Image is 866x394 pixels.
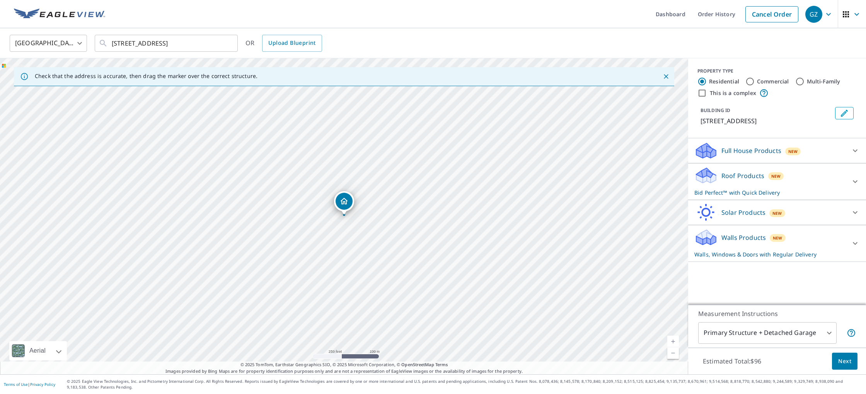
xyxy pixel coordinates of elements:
[661,71,671,82] button: Close
[112,32,222,54] input: Search by address or latitude-longitude
[807,78,840,85] label: Multi-Family
[847,328,856,338] span: Your report will include the primary structure and a detached garage if one exists.
[4,382,28,387] a: Terms of Use
[334,191,354,215] div: Dropped pin, building 1, Residential property, 13730 Butterfly Ln Houston, TX 77079
[694,203,860,222] div: Solar ProductsNew
[721,171,764,180] p: Roof Products
[240,362,448,368] span: © 2025 TomTom, Earthstar Geographics SIO, © 2025 Microsoft Corporation, ©
[694,228,860,258] div: Walls ProductsNewWalls, Windows & Doors with Regular Delivery
[745,6,798,22] a: Cancel Order
[757,78,789,85] label: Commercial
[694,141,860,160] div: Full House ProductsNew
[709,78,739,85] label: Residential
[805,6,822,23] div: GZ
[435,362,448,367] a: Terms
[721,233,766,242] p: Walls Products
[30,382,55,387] a: Privacy Policy
[721,208,765,217] p: Solar Products
[268,38,315,48] span: Upload Blueprint
[788,148,798,155] span: New
[698,309,856,318] p: Measurement Instructions
[838,357,851,366] span: Next
[832,353,857,370] button: Next
[262,35,322,52] a: Upload Blueprint
[667,347,679,359] a: Current Level 17, Zoom Out
[721,146,781,155] p: Full House Products
[701,116,832,126] p: [STREET_ADDRESS]
[14,8,105,20] img: EV Logo
[771,173,781,179] span: New
[697,68,857,75] div: PROPERTY TYPE
[35,73,257,80] p: Check that the address is accurate, then drag the marker over the correct structure.
[9,341,67,360] div: Aerial
[772,210,782,216] span: New
[710,89,756,97] label: This is a complex
[27,341,48,360] div: Aerial
[835,107,854,119] button: Edit building 1
[10,32,87,54] div: [GEOGRAPHIC_DATA]
[4,382,55,387] p: |
[694,250,846,258] p: Walls, Windows & Doors with Regular Delivery
[694,166,860,197] div: Roof ProductsNewBid Perfect™ with Quick Delivery
[701,107,730,114] p: BUILDING ID
[694,189,846,197] p: Bid Perfect™ with Quick Delivery
[67,379,862,390] p: © 2025 Eagle View Technologies, Inc. and Pictometry International Corp. All Rights Reserved. Repo...
[698,322,837,344] div: Primary Structure + Detached Garage
[245,35,322,52] div: OR
[401,362,434,367] a: OpenStreetMap
[773,235,782,241] span: New
[667,336,679,347] a: Current Level 17, Zoom In
[697,353,767,370] p: Estimated Total: $96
